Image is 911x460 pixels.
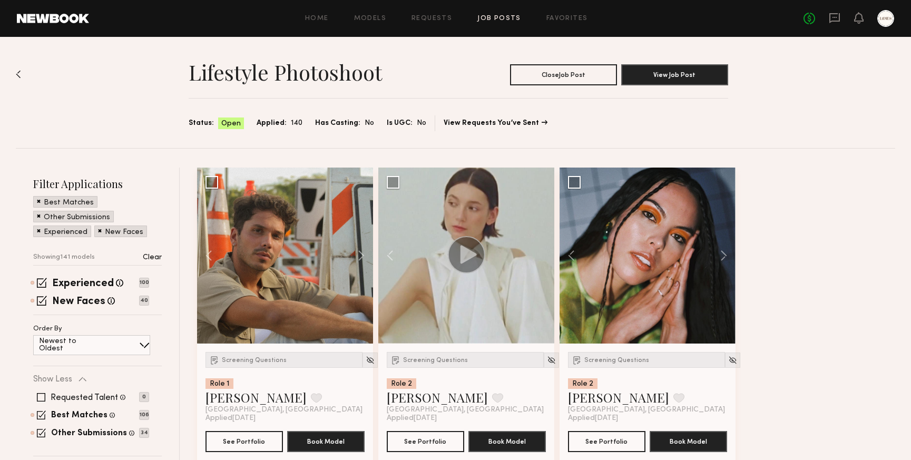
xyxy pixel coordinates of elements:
[105,229,143,236] p: New Faces
[315,118,360,129] span: Has Casting:
[305,15,329,22] a: Home
[221,119,241,129] span: Open
[468,436,546,445] a: Book Model
[354,15,386,22] a: Models
[650,436,727,445] a: Book Model
[366,356,375,365] img: Unhide Model
[650,431,727,452] button: Book Model
[584,357,649,364] span: Screening Questions
[621,64,728,85] button: View Job Post
[390,355,401,365] img: Submission Icon
[568,389,669,406] a: [PERSON_NAME]
[568,406,725,414] span: [GEOGRAPHIC_DATA], [GEOGRAPHIC_DATA]
[189,118,214,129] span: Status:
[568,431,645,452] button: See Portfolio
[209,355,220,365] img: Submission Icon
[387,118,413,129] span: Is UGC:
[510,64,617,85] button: CloseJob Post
[417,118,426,129] span: No
[403,357,468,364] span: Screening Questions
[287,436,365,445] a: Book Model
[257,118,287,129] span: Applied:
[477,15,521,22] a: Job Posts
[546,15,588,22] a: Favorites
[139,410,149,420] p: 106
[205,389,307,406] a: [PERSON_NAME]
[33,254,95,261] p: Showing 141 models
[205,414,365,423] div: Applied [DATE]
[139,296,149,306] p: 40
[728,356,737,365] img: Unhide Model
[51,412,107,420] label: Best Matches
[387,431,464,452] button: See Portfolio
[39,338,102,353] p: Newest to Oldest
[44,214,110,221] p: Other Submissions
[387,406,544,414] span: [GEOGRAPHIC_DATA], [GEOGRAPHIC_DATA]
[412,15,452,22] a: Requests
[33,177,162,191] h2: Filter Applications
[205,406,363,414] span: [GEOGRAPHIC_DATA], [GEOGRAPHIC_DATA]
[52,297,105,307] label: New Faces
[365,118,374,129] span: No
[16,70,21,79] img: Back to previous page
[189,59,382,85] h1: Lifestyle Photoshoot
[468,431,546,452] button: Book Model
[387,414,546,423] div: Applied [DATE]
[44,199,94,207] p: Best Matches
[44,229,87,236] p: Experienced
[287,431,365,452] button: Book Model
[291,118,302,129] span: 140
[139,392,149,402] p: 0
[33,375,72,384] p: Show Less
[139,428,149,438] p: 34
[387,389,488,406] a: [PERSON_NAME]
[387,378,416,389] div: Role 2
[222,357,287,364] span: Screening Questions
[205,431,283,452] button: See Portfolio
[139,278,149,288] p: 100
[52,279,114,289] label: Experienced
[568,378,597,389] div: Role 2
[444,120,547,127] a: View Requests You’ve Sent
[51,429,127,438] label: Other Submissions
[51,394,118,402] label: Requested Talent
[143,254,162,261] p: Clear
[33,326,62,332] p: Order By
[572,355,582,365] img: Submission Icon
[547,356,556,365] img: Unhide Model
[205,378,233,389] div: Role 1
[568,414,727,423] div: Applied [DATE]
